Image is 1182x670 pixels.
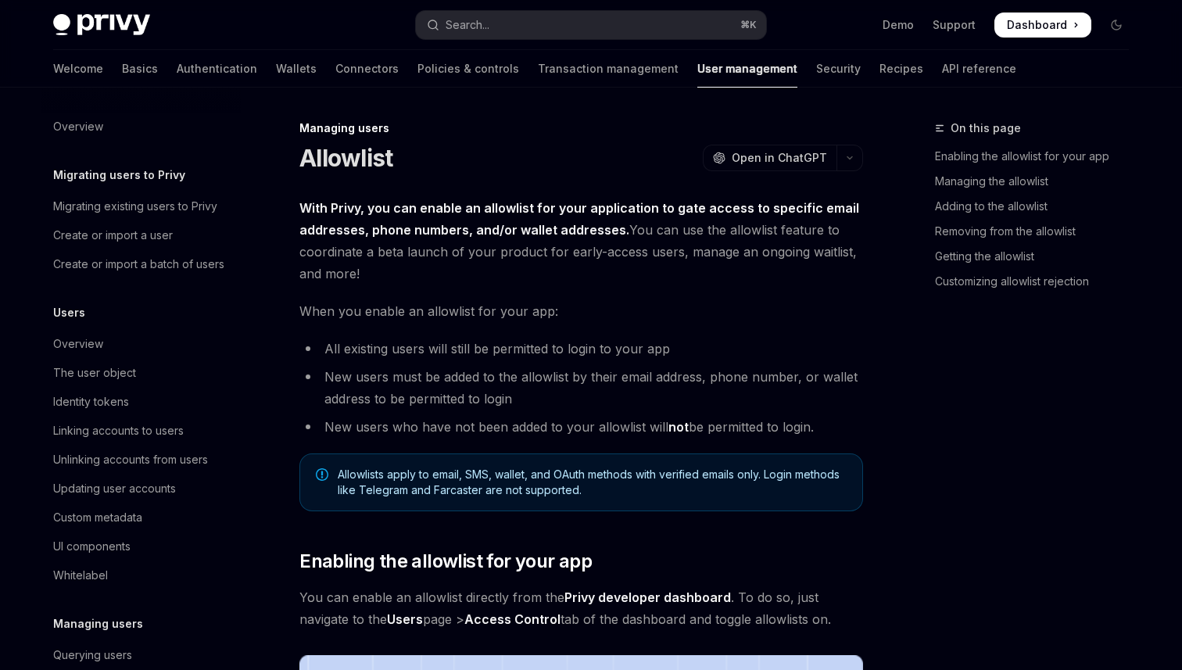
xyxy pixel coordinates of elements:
[935,269,1141,294] a: Customizing allowlist rejection
[564,589,731,606] a: Privy developer dashboard
[883,17,914,33] a: Demo
[299,200,859,238] strong: With Privy, you can enable an allowlist for your application to gate access to specific email add...
[732,150,827,166] span: Open in ChatGPT
[53,479,176,498] div: Updating user accounts
[740,19,757,31] span: ⌘ K
[951,119,1021,138] span: On this page
[41,113,241,141] a: Overview
[177,50,257,88] a: Authentication
[935,144,1141,169] a: Enabling the allowlist for your app
[53,50,103,88] a: Welcome
[299,120,863,136] div: Managing users
[41,503,241,532] a: Custom metadata
[53,537,131,556] div: UI components
[41,417,241,445] a: Linking accounts to users
[446,16,489,34] div: Search...
[417,50,519,88] a: Policies & controls
[416,11,766,39] button: Open search
[933,17,976,33] a: Support
[335,50,399,88] a: Connectors
[299,549,592,574] span: Enabling the allowlist for your app
[53,117,103,136] div: Overview
[41,359,241,387] a: The user object
[538,50,679,88] a: Transaction management
[41,532,241,561] a: UI components
[299,197,863,285] span: You can use the allowlist feature to coordinate a beta launch of your product for early-access us...
[41,446,241,474] a: Unlinking accounts from users
[697,50,797,88] a: User management
[942,50,1016,88] a: API reference
[53,303,85,322] h5: Users
[53,226,173,245] div: Create or import a user
[53,364,136,382] div: The user object
[53,166,185,185] h5: Migrating users to Privy
[41,388,241,416] a: Identity tokens
[994,13,1091,38] a: Dashboard
[299,366,863,410] li: New users must be added to the allowlist by their email address, phone number, or wallet address ...
[53,255,224,274] div: Create or import a batch of users
[935,244,1141,269] a: Getting the allowlist
[1007,17,1067,33] span: Dashboard
[668,419,689,435] strong: not
[703,145,836,171] button: Open in ChatGPT
[299,586,863,630] span: You can enable an allowlist directly from the . To do so, just navigate to the page > tab of the ...
[41,221,241,249] a: Create or import a user
[299,144,392,172] h1: Allowlist
[53,646,132,665] div: Querying users
[299,338,863,360] li: All existing users will still be permitted to login to your app
[41,192,241,220] a: Migrating existing users to Privy
[41,250,241,278] a: Create or import a batch of users
[122,50,158,88] a: Basics
[935,169,1141,194] a: Managing the allowlist
[53,450,208,469] div: Unlinking accounts from users
[816,50,861,88] a: Security
[53,392,129,411] div: Identity tokens
[53,335,103,353] div: Overview
[935,194,1141,219] a: Adding to the allowlist
[53,421,184,440] div: Linking accounts to users
[879,50,923,88] a: Recipes
[53,14,150,36] img: dark logo
[276,50,317,88] a: Wallets
[41,561,241,589] a: Whitelabel
[299,416,863,438] li: New users who have not been added to your allowlist will be permitted to login.
[53,197,217,216] div: Migrating existing users to Privy
[338,467,847,498] span: Allowlists apply to email, SMS, wallet, and OAuth methods with verified emails only. Login method...
[53,614,143,633] h5: Managing users
[53,566,108,585] div: Whitelabel
[41,330,241,358] a: Overview
[1104,13,1129,38] button: Toggle dark mode
[41,475,241,503] a: Updating user accounts
[53,508,142,527] div: Custom metadata
[41,641,241,669] a: Querying users
[464,611,561,628] a: Access Control
[316,468,328,481] svg: Note
[935,219,1141,244] a: Removing from the allowlist
[299,300,863,322] span: When you enable an allowlist for your app:
[387,611,423,627] strong: Users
